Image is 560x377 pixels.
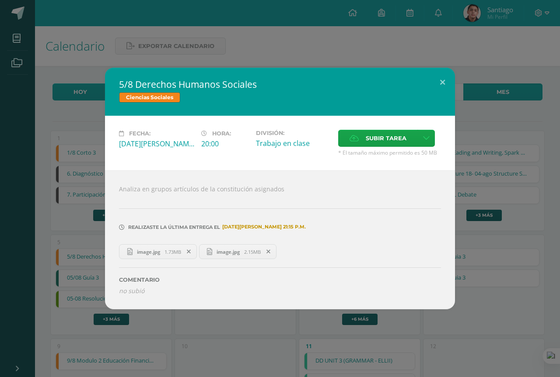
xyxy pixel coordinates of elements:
span: 1.73MB [164,249,181,255]
span: Ciencias Sociales [119,92,180,103]
span: Remover entrega [261,247,276,256]
div: Trabajo en clase [256,138,331,148]
span: Realizaste la última entrega el [128,224,220,230]
a: image.jpg 2.15MB [199,244,277,259]
div: Analiza en grupos artículos de la constitución asignados [105,170,455,309]
a: image.jpg 1.73MB [119,244,197,259]
button: Close (Esc) [430,68,455,97]
div: [DATE][PERSON_NAME] [119,139,194,149]
label: División: [256,130,331,136]
span: Subir tarea [366,130,406,146]
div: 20:00 [201,139,249,149]
h2: 5/8 Derechos Humanos Sociales [119,78,441,90]
span: 2.15MB [244,249,261,255]
span: image.jpg [212,249,244,255]
span: Remover entrega [182,247,196,256]
i: no subió [119,287,144,295]
label: Comentario [119,277,441,283]
span: Hora: [212,130,231,137]
span: Fecha: [129,130,150,137]
span: * El tamaño máximo permitido es 50 MB [338,149,441,156]
span: image.jpg [133,249,164,255]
